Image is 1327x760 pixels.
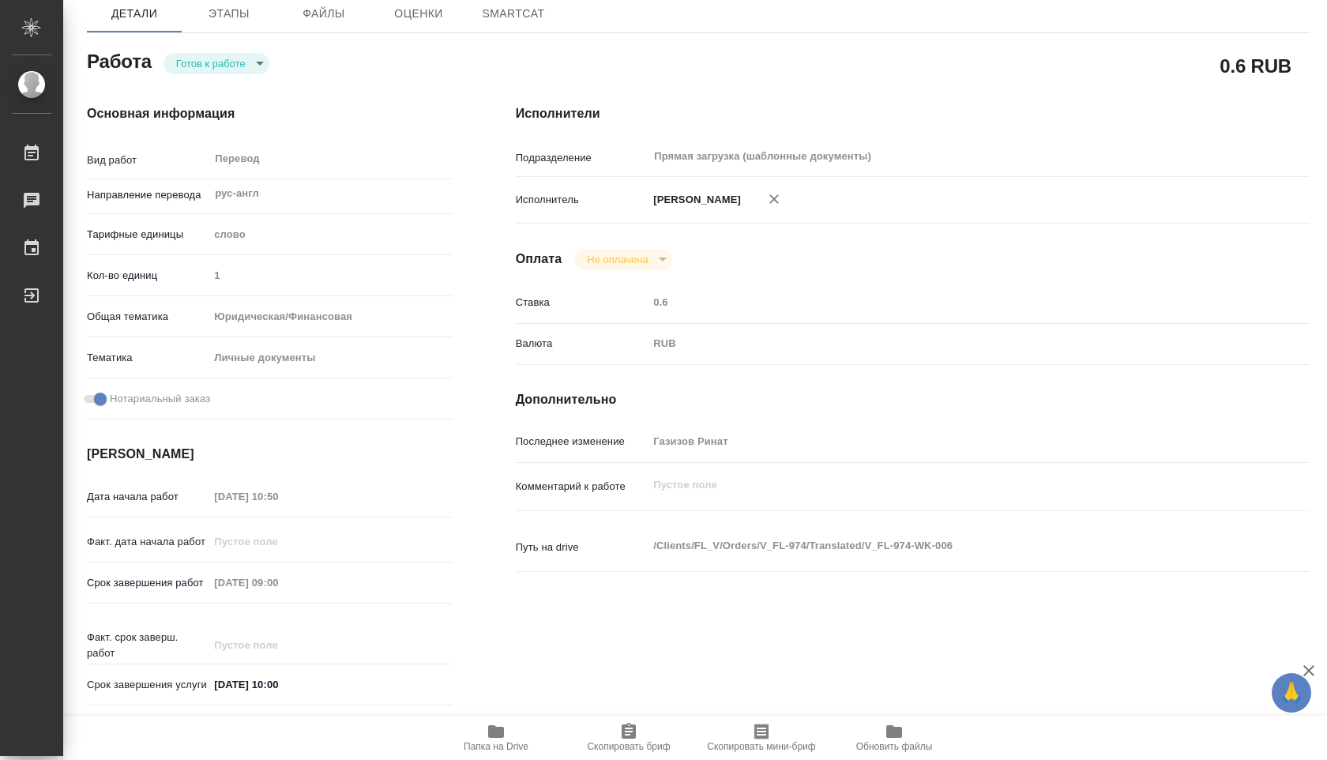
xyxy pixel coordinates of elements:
[171,57,250,70] button: Готов к работе
[516,192,648,208] p: Исполнитель
[381,4,457,24] span: Оценки
[209,221,452,248] div: слово
[209,264,452,287] input: Пустое поле
[648,330,1243,357] div: RUB
[96,4,172,24] span: Детали
[648,430,1243,453] input: Пустое поле
[516,479,648,495] p: Комментарий к работе
[574,249,671,270] div: Готов к работе
[87,227,209,243] p: Тарифные единицы
[209,303,452,330] div: Юридическая/Финансовая
[286,4,362,24] span: Файлы
[587,741,670,752] span: Скопировать бриф
[516,104,1310,123] h4: Исполнители
[209,485,347,508] input: Пустое поле
[516,150,648,166] p: Подразделение
[87,268,209,284] p: Кол-во единиц
[516,390,1310,409] h4: Дополнительно
[1278,676,1305,709] span: 🙏
[87,575,209,591] p: Срок завершения работ
[87,187,209,203] p: Направление перевода
[648,291,1243,314] input: Пустое поле
[516,434,648,450] p: Последнее изменение
[87,152,209,168] p: Вид работ
[1272,673,1311,713] button: 🙏
[695,716,828,760] button: Скопировать мини-бриф
[757,182,791,216] button: Удалить исполнителя
[87,534,209,550] p: Факт. дата начала работ
[828,716,960,760] button: Обновить файлы
[87,309,209,325] p: Общая тематика
[516,295,648,310] p: Ставка
[430,716,562,760] button: Папка на Drive
[582,253,652,266] button: Не оплачена
[87,46,152,74] h2: Работа
[648,532,1243,559] textarea: /Clients/FL_V/Orders/V_FL-974/Translated/V_FL-974-WK-006
[87,445,453,464] h4: [PERSON_NAME]
[209,571,347,594] input: Пустое поле
[209,634,347,657] input: Пустое поле
[648,192,741,208] p: [PERSON_NAME]
[516,336,648,352] p: Валюта
[87,350,209,366] p: Тематика
[562,716,695,760] button: Скопировать бриф
[164,53,269,74] div: Готов к работе
[209,673,347,696] input: ✎ Введи что-нибудь
[707,741,815,752] span: Скопировать мини-бриф
[87,489,209,505] p: Дата начала работ
[87,630,209,661] p: Факт. срок заверш. работ
[516,250,562,269] h4: Оплата
[87,677,209,693] p: Срок завершения услуги
[464,741,528,752] span: Папка на Drive
[476,4,551,24] span: SmartCat
[110,391,210,407] span: Нотариальный заказ
[87,104,453,123] h4: Основная информация
[516,540,648,555] p: Путь на drive
[191,4,267,24] span: Этапы
[209,530,347,553] input: Пустое поле
[1220,52,1291,79] h2: 0.6 RUB
[209,344,452,371] div: Личные документы
[856,741,933,752] span: Обновить файлы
